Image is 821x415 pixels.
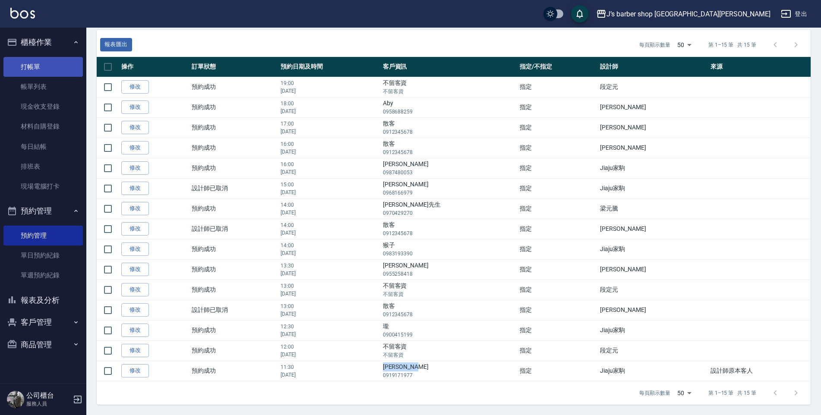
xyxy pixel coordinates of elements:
p: 不留客資 [383,351,515,359]
p: 15:00 [281,181,379,189]
p: [DATE] [281,209,379,217]
button: 預約管理 [3,200,83,222]
td: Aby [381,97,518,117]
div: 50 [674,33,695,57]
p: 12:00 [281,343,379,351]
a: 修改 [121,182,149,195]
p: [DATE] [281,87,379,95]
p: 14:00 [281,242,379,249]
p: 0919171977 [383,371,515,379]
p: [DATE] [281,107,379,115]
th: 預約日期及時間 [278,57,381,77]
a: 修改 [121,202,149,215]
a: 現場電腦打卡 [3,176,83,196]
th: 來源 [708,57,811,77]
td: 指定 [518,239,598,259]
td: [PERSON_NAME] [381,259,518,280]
p: 0958688259 [383,108,515,116]
td: 指定 [518,219,598,239]
div: J’s barber shop [GEOGRAPHIC_DATA][PERSON_NAME] [606,9,770,19]
td: [PERSON_NAME]先生 [381,198,518,219]
p: 14:00 [281,201,379,209]
p: 0970429270 [383,209,515,217]
p: 14:00 [281,221,379,229]
p: 0955258418 [383,270,515,278]
a: 打帳單 [3,57,83,77]
a: 修改 [121,80,149,94]
td: 預約成功 [189,361,278,381]
p: [DATE] [281,290,379,298]
td: 預約成功 [189,97,278,117]
td: [PERSON_NAME] [381,158,518,178]
h5: 公司櫃台 [26,391,70,400]
p: 0987480053 [383,169,515,176]
td: 預約成功 [189,280,278,300]
a: 修改 [121,242,149,256]
a: 修改 [121,303,149,317]
td: 指定 [518,259,598,280]
p: [DATE] [281,351,379,358]
td: 指定 [518,77,598,97]
img: Person [7,391,24,408]
th: 客戶資訊 [381,57,518,77]
p: [DATE] [281,229,379,237]
a: 修改 [121,263,149,276]
p: [DATE] [281,128,379,135]
td: 預約成功 [189,198,278,219]
td: 不留客資 [381,280,518,300]
th: 指定/不指定 [518,57,598,77]
td: 預約成功 [189,320,278,340]
p: 0900415199 [383,331,515,339]
a: 報表匯出 [100,38,132,51]
td: 指定 [518,320,598,340]
button: 報表及分析 [3,289,83,311]
p: [DATE] [281,371,379,379]
td: 梁元騰 [598,198,708,219]
td: 指定 [518,117,598,138]
td: [PERSON_NAME] [381,361,518,381]
td: 指定 [518,158,598,178]
img: Logo [10,8,35,19]
p: 18:00 [281,100,379,107]
td: [PERSON_NAME] [598,259,708,280]
td: 設計師已取消 [189,219,278,239]
td: 瓏 [381,320,518,340]
th: 訂單狀態 [189,57,278,77]
td: 預約成功 [189,117,278,138]
td: 猴子 [381,239,518,259]
td: 指定 [518,280,598,300]
td: 段定元 [598,77,708,97]
p: 服務人員 [26,400,70,408]
p: 11:30 [281,363,379,371]
p: 第 1–15 筆 共 15 筆 [708,41,756,49]
p: [DATE] [281,270,379,277]
div: 50 [674,381,695,405]
p: 16:00 [281,160,379,168]
td: 散客 [381,138,518,158]
p: 16:00 [281,140,379,148]
p: 17:00 [281,120,379,128]
td: 指定 [518,340,598,361]
td: Jiaju家駒 [598,158,708,178]
a: 修改 [121,101,149,114]
td: 指定 [518,300,598,320]
p: [DATE] [281,189,379,196]
a: 修改 [121,161,149,175]
td: 預約成功 [189,259,278,280]
td: 指定 [518,138,598,158]
a: 帳單列表 [3,77,83,97]
a: 材料自購登錄 [3,116,83,136]
p: [DATE] [281,249,379,257]
td: 散客 [381,117,518,138]
td: [PERSON_NAME] [598,300,708,320]
a: 預約管理 [3,226,83,245]
p: 0912345678 [383,311,515,318]
td: 散客 [381,219,518,239]
td: 設計師已取消 [189,300,278,320]
p: 第 1–15 筆 共 15 筆 [708,389,756,397]
p: 0912345678 [383,128,515,136]
p: [DATE] [281,168,379,176]
td: [PERSON_NAME] [598,219,708,239]
a: 修改 [121,283,149,296]
p: 19:00 [281,79,379,87]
